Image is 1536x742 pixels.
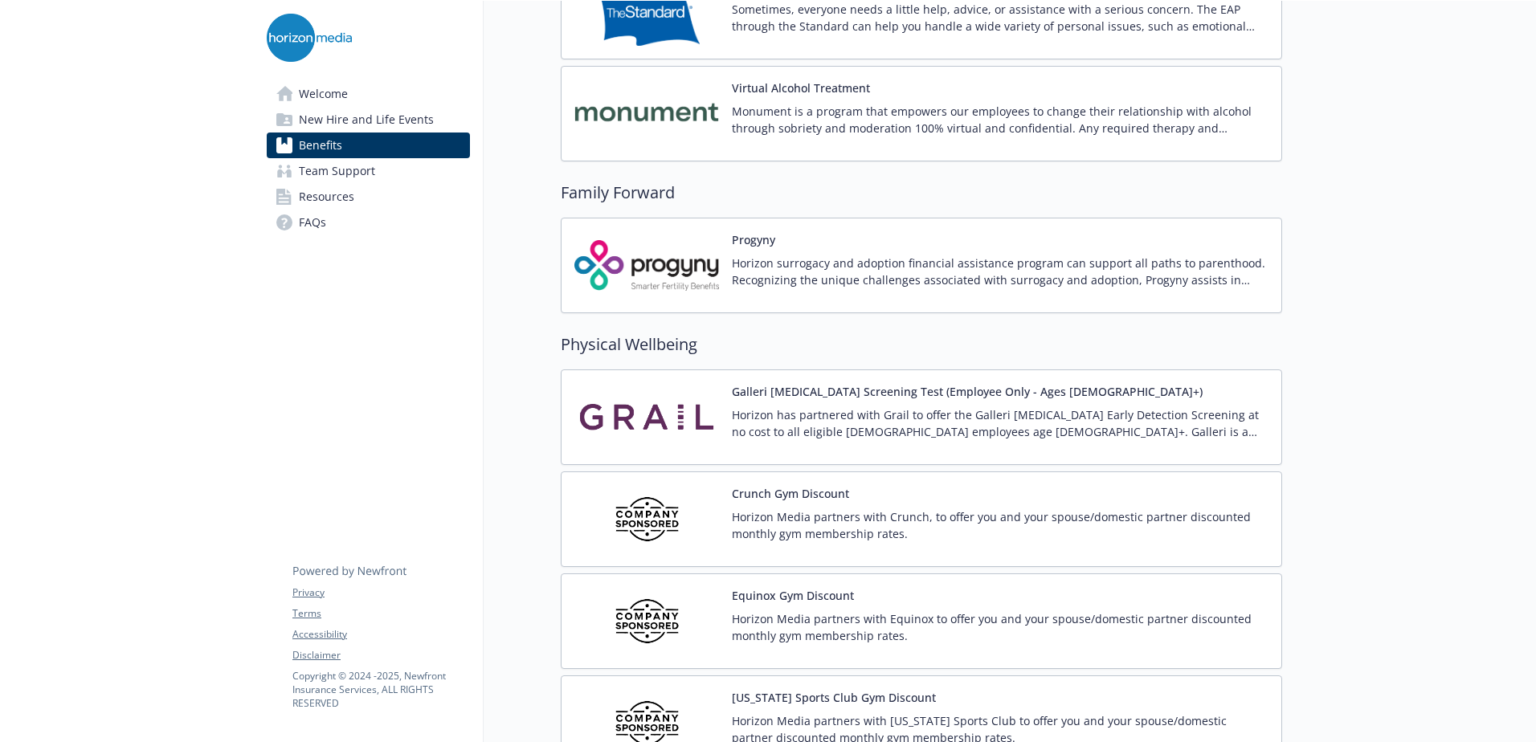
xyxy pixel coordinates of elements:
[299,132,342,158] span: Benefits
[267,158,470,184] a: Team Support
[732,1,1268,35] p: Sometimes, everyone needs a little help, advice, or assistance with a serious concern. The EAP th...
[292,627,469,642] a: Accessibility
[732,508,1268,542] p: Horizon Media partners with Crunch, to offer you and your spouse/domestic partner discounted mont...
[561,181,1282,205] h2: Family Forward
[267,107,470,132] a: New Hire and Life Events
[299,210,326,235] span: FAQs
[574,587,719,655] img: Company Sponsored carrier logo
[574,485,719,553] img: Company Sponsored carrier logo
[292,606,469,621] a: Terms
[561,332,1282,357] h2: Physical Wellbeing
[732,689,936,706] button: [US_STATE] Sports Club Gym Discount
[267,184,470,210] a: Resources
[574,383,719,451] img: Grail, LLC carrier logo
[267,81,470,107] a: Welcome
[732,79,870,96] button: Virtual Alcohol Treatment
[267,132,470,158] a: Benefits
[292,669,469,710] p: Copyright © 2024 - 2025 , Newfront Insurance Services, ALL RIGHTS RESERVED
[574,231,719,300] img: Progyny carrier logo
[732,103,1268,137] p: Monument is a program that empowers our employees to change their relationship with alcohol throu...
[292,585,469,600] a: Privacy
[732,255,1268,288] p: Horizon surrogacy and adoption financial assistance program can support all paths to parenthood. ...
[732,383,1203,400] button: Galleri [MEDICAL_DATA] Screening Test (Employee Only - Ages [DEMOGRAPHIC_DATA]+)
[299,158,375,184] span: Team Support
[292,648,469,662] a: Disclaimer
[267,210,470,235] a: FAQs
[299,81,348,107] span: Welcome
[732,485,849,502] button: Crunch Gym Discount
[732,610,1268,644] p: Horizon Media partners with Equinox to offer you and your spouse/domestic partner discounted mont...
[574,79,719,148] img: Monument carrier logo
[732,231,775,248] button: Progyny
[299,184,354,210] span: Resources
[732,406,1268,440] p: Horizon has partnered with Grail to offer the Galleri [MEDICAL_DATA] Early Detection Screening at...
[732,587,854,604] button: Equinox Gym Discount
[299,107,434,132] span: New Hire and Life Events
